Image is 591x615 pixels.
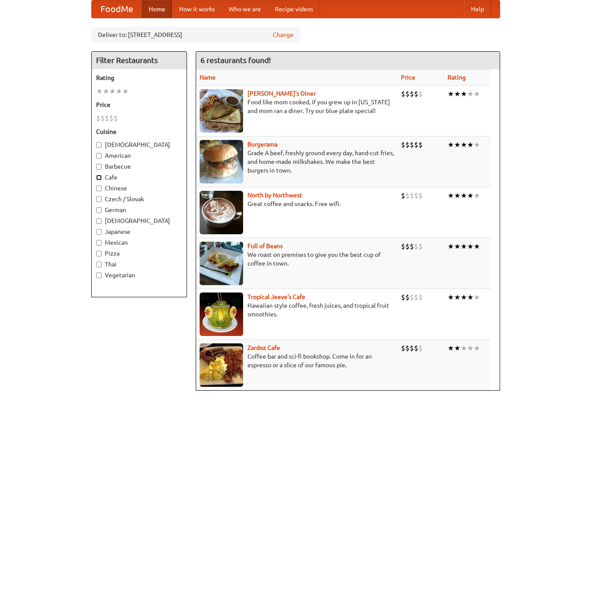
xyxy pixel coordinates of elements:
[247,293,305,300] b: Tropical Jeeve's Cafe
[96,73,182,82] h5: Rating
[461,293,467,302] li: ★
[200,352,394,369] p: Coffee bar and sci-fi bookshop. Come in for an espresso or a slice of our famous pie.
[200,56,271,64] ng-pluralize: 6 restaurants found!
[447,74,466,81] a: Rating
[401,74,415,81] a: Price
[454,242,461,251] li: ★
[109,86,116,96] li: ★
[467,89,474,99] li: ★
[96,100,182,109] h5: Price
[200,343,243,387] img: zardoz.jpg
[200,199,394,208] p: Great coffee and snacks. Free wifi.
[447,89,454,99] li: ★
[414,89,418,99] li: $
[200,89,243,133] img: sallys.jpg
[405,242,410,251] li: $
[200,250,394,268] p: We roast on premises to give you the best cup of coffee in town.
[92,52,187,69] h4: Filter Restaurants
[414,293,418,302] li: $
[96,195,182,203] label: Czech / Slovak
[200,149,394,175] p: Grade A beef, freshly ground every day, hand-cut fries, and home-made milkshakes. We make the bes...
[474,89,480,99] li: ★
[96,273,102,278] input: Vegetarian
[96,251,102,256] input: Pizza
[96,151,182,160] label: American
[461,242,467,251] li: ★
[474,191,480,200] li: ★
[410,89,414,99] li: $
[96,240,102,246] input: Mexican
[405,140,410,150] li: $
[96,196,102,202] input: Czech / Slovak
[114,113,118,123] li: $
[410,140,414,150] li: $
[247,192,302,199] a: North by Northwest
[401,140,405,150] li: $
[268,0,320,18] a: Recipe videos
[447,191,454,200] li: ★
[92,0,142,18] a: FoodMe
[410,343,414,353] li: $
[454,140,461,150] li: ★
[96,173,182,182] label: Cafe
[418,242,423,251] li: $
[405,89,410,99] li: $
[467,242,474,251] li: ★
[96,127,182,136] h5: Cuisine
[474,242,480,251] li: ★
[401,293,405,302] li: $
[467,293,474,302] li: ★
[418,89,423,99] li: $
[247,243,283,249] a: Full of Beans
[273,30,294,39] a: Change
[405,343,410,353] li: $
[200,191,243,234] img: north.jpg
[96,164,102,170] input: Barbecue
[454,293,461,302] li: ★
[96,262,102,267] input: Thai
[447,140,454,150] li: ★
[467,140,474,150] li: ★
[96,227,182,236] label: Japanese
[96,216,182,225] label: [DEMOGRAPHIC_DATA]
[447,343,454,353] li: ★
[447,293,454,302] li: ★
[247,344,280,351] a: Zardoz Cafe
[91,27,300,43] div: Deliver to: [STREET_ADDRESS]
[122,86,129,96] li: ★
[414,140,418,150] li: $
[454,89,461,99] li: ★
[96,113,100,123] li: $
[454,343,461,353] li: ★
[109,113,114,123] li: $
[103,86,109,96] li: ★
[172,0,222,18] a: How it works
[414,191,418,200] li: $
[200,98,394,115] p: Food like mom cooked, if you grew up in [US_STATE] and mom ran a diner. Try our blue plate special!
[474,140,480,150] li: ★
[96,162,182,171] label: Barbecue
[474,293,480,302] li: ★
[96,249,182,258] label: Pizza
[405,293,410,302] li: $
[418,140,423,150] li: $
[401,343,405,353] li: $
[247,90,316,97] a: [PERSON_NAME]'s Diner
[96,260,182,269] label: Thai
[96,175,102,180] input: Cafe
[461,343,467,353] li: ★
[418,293,423,302] li: $
[474,343,480,353] li: ★
[200,242,243,285] img: beans.jpg
[247,141,277,148] a: Burgerama
[96,140,182,149] label: [DEMOGRAPHIC_DATA]
[96,184,182,193] label: Chinese
[100,113,105,123] li: $
[200,74,216,81] a: Name
[418,343,423,353] li: $
[96,238,182,247] label: Mexican
[96,207,102,213] input: German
